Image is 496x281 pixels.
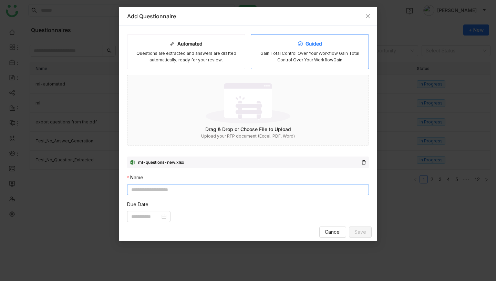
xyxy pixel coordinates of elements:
img: xlsx.svg [130,160,135,165]
span: Cancel [325,228,341,236]
label: Due Date [127,201,148,208]
button: Save [349,227,372,238]
button: Cancel [319,227,346,238]
div: Drag & Drop or Choose File to Upload [127,126,369,133]
div: Add Questionnaire [127,12,369,20]
button: Close [359,7,377,26]
div: Guided [298,40,322,48]
label: Name [127,174,143,181]
div: ml-questions-new.xlsx [138,159,184,166]
div: Gain Total Control Over Your Workflow Gain Total Control Over Your WorkflowGain [257,50,363,63]
div: Automated [170,40,203,48]
div: Questions are extracted and answers are drafted automatically, ready for your review. [133,50,239,63]
div: Upload your RFP document (Excel, PDF, Word) [127,133,369,140]
div: No dataDrag & Drop or Choose File to UploadUpload your RFP document (Excel, PDF, Word) [127,75,369,145]
img: No data [206,81,290,126]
